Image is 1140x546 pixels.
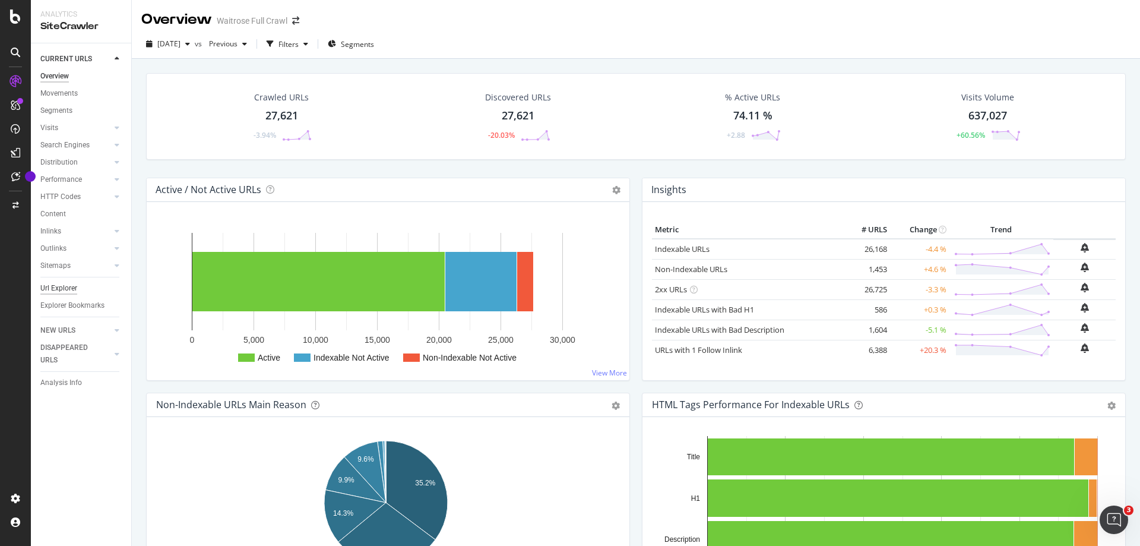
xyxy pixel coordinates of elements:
[156,399,306,411] div: Non-Indexable URLs Main Reason
[40,225,111,238] a: Inlinks
[843,299,890,320] td: 586
[843,239,890,260] td: 26,168
[40,191,111,203] a: HTTP Codes
[733,108,772,124] div: 74.11 %
[40,10,122,20] div: Analytics
[655,264,727,274] a: Non-Indexable URLs
[43,44,228,116] div: Yes it's a standard way of displaying keyword clicks and impressions differences in RealKeywords ...
[58,6,143,15] h1: Customer Support
[652,399,850,411] div: HTML Tags Performance for Indexable URLs
[323,34,379,53] button: Segments
[843,221,890,239] th: # URLS
[254,130,276,140] div: -3.94%
[652,221,843,239] th: Metric
[40,156,78,169] div: Distribution
[485,91,551,103] div: Discovered URLs
[204,39,237,49] span: Previous
[40,282,123,295] a: Url Explorer
[40,87,123,100] a: Movements
[40,105,123,117] a: Segments
[313,353,389,362] text: Indexable Not Active
[8,5,30,27] button: go back
[52,51,218,109] div: Yes it's a standard way of displaying keyword clicks and impressions differences in RealKeywords ...
[10,364,227,384] textarea: Message…
[843,320,890,340] td: 1,604
[262,34,313,53] button: Filters
[40,53,92,65] div: CURRENT URLS
[40,324,75,337] div: NEW URLS
[655,304,754,315] a: Indexable URLs with Bad H1
[341,39,374,49] span: Segments
[303,335,328,345] text: 10,000
[843,279,890,299] td: 26,725
[40,225,61,238] div: Inlinks
[208,5,230,26] div: Close
[204,34,252,53] button: Previous
[40,122,58,134] div: Visits
[141,34,195,53] button: [DATE]
[40,299,123,312] a: Explorer Bookmarks
[292,17,299,25] div: arrow-right-arrow-left
[890,320,949,340] td: -5.1 %
[40,173,82,186] div: Performance
[40,282,77,295] div: Url Explorer
[655,345,742,355] a: URLs with 1 Follow Inlink
[338,476,354,484] text: 9.9%
[664,535,700,544] text: Description
[426,335,452,345] text: 20,000
[34,7,53,26] img: Profile image for Customer Support
[691,494,701,503] text: H1
[25,171,36,182] div: Tooltip anchor
[1081,323,1089,333] div: bell-plus
[40,122,111,134] a: Visits
[1107,402,1116,410] div: gear
[157,39,180,49] span: 2025 Aug. 23rd
[612,186,620,194] i: Options
[333,509,353,517] text: 14.3%
[9,126,228,531] div: Based on our current RealKeywords functionality, there isn't a built-in option to customize the p...
[156,182,261,198] h4: Active / Not Active URLs
[278,39,299,49] div: Filters
[502,108,534,124] div: 27,621
[40,377,123,389] a: Analysis Info
[40,173,111,186] a: Performance
[1100,506,1128,534] iframe: Intercom live chat
[890,259,949,279] td: +4.6 %
[156,221,620,371] svg: A chart.
[9,28,228,44] div: [DATE]
[40,105,72,117] div: Segments
[40,342,111,367] a: DISAPPEARED URLS
[40,260,71,272] div: Sitemaps
[265,108,298,124] div: 27,621
[949,221,1053,239] th: Trend
[9,44,228,126] div: Rachel says…
[40,208,66,220] div: Content
[121,334,131,344] span: Scroll badge
[655,284,687,295] a: 2xx URLs
[365,335,390,345] text: 15,000
[968,108,1007,124] div: 637,027
[19,209,218,361] div: However, you can work around this limitation by creating more detailed reports in Keywords Explor...
[258,353,280,362] text: Active
[725,91,780,103] div: % Active URLs
[40,242,111,255] a: Outlinks
[843,259,890,279] td: 1,453
[890,299,949,320] td: +0.3 %
[488,335,514,345] text: 25,000
[961,91,1014,103] div: Visits Volume
[843,340,890,360] td: 6,388
[204,384,223,403] button: Send a message…
[141,10,212,30] div: Overview
[550,335,575,345] text: 30,000
[195,39,204,49] span: vs
[40,70,123,83] a: Overview
[655,324,784,335] a: Indexable URLs with Bad Description
[40,242,66,255] div: Outlinks
[109,336,129,356] button: Scroll to bottom
[40,53,111,65] a: CURRENT URLS
[40,139,90,152] div: Search Engines
[56,389,66,399] button: Upload attachment
[957,130,985,140] div: +60.56%
[58,15,148,27] p: The team can also help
